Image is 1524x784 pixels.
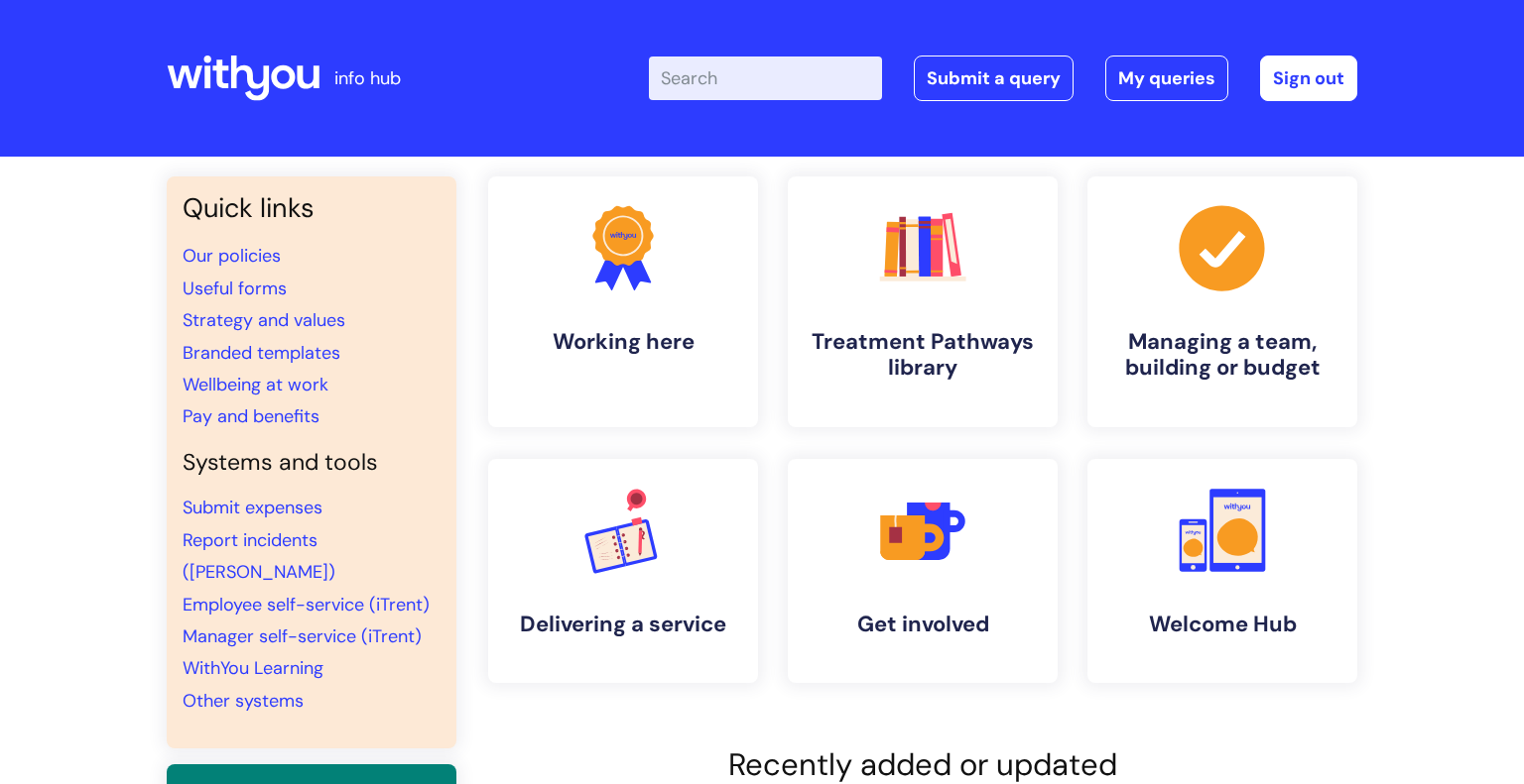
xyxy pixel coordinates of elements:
div: | - [649,56,1357,101]
h2: Recently added or updated [488,746,1357,783]
a: Managing a team, building or budget [1087,176,1357,427]
a: Submit a query [914,56,1074,101]
a: Other systems [183,689,304,713]
a: Our policies [183,244,281,268]
a: Treatment Pathways library [788,176,1058,427]
h4: Treatment Pathways library [804,329,1042,382]
a: Report incidents ([PERSON_NAME]) [183,528,335,584]
a: Manager self-service (iTrent) [183,624,422,648]
a: Employee self-service (iTrent) [183,593,430,616]
a: WithYou Learning [183,656,323,680]
a: My queries [1105,56,1228,101]
a: Delivering a service [488,459,758,683]
h3: Quick links [183,192,441,224]
h4: Get involved [804,612,1042,637]
a: Sign out [1260,56,1357,101]
a: Working here [488,176,758,427]
h4: Managing a team, building or budget [1103,329,1341,382]
p: info hub [334,62,401,94]
a: Wellbeing at work [183,373,328,396]
a: Strategy and values [183,308,345,332]
a: Welcome Hub [1087,459,1357,683]
a: Get involved [788,459,1058,683]
a: Submit expenses [183,496,322,519]
a: Branded templates [183,341,340,365]
h4: Welcome Hub [1103,612,1341,637]
a: Pay and benefits [183,404,319,428]
h4: Working here [504,329,742,355]
h4: Systems and tools [183,449,441,477]
h4: Delivering a service [504,612,742,637]
input: Search [649,56,882,100]
a: Useful forms [183,277,287,300]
